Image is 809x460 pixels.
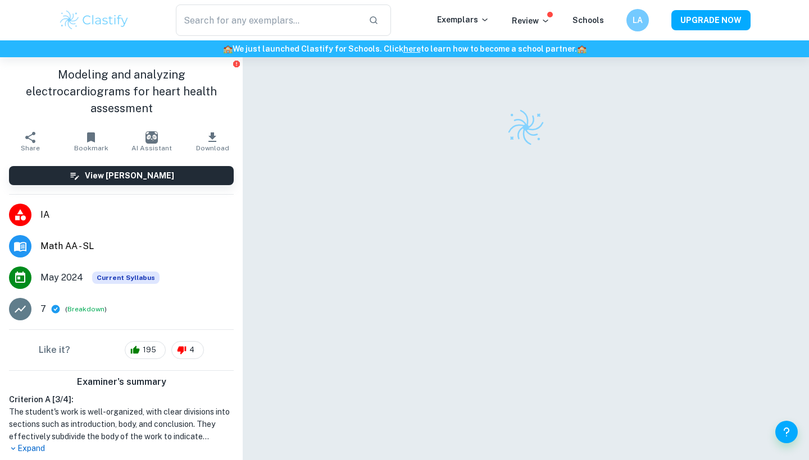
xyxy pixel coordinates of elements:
h1: The student's work is well-organized, with clear divisions into sections such as introduction, bo... [9,406,234,443]
button: Bookmark [61,126,121,157]
span: Bookmark [74,144,108,152]
img: Clastify logo [58,9,130,31]
span: 🏫 [577,44,587,53]
button: AI Assistant [121,126,182,157]
img: Clastify logo [506,108,546,147]
h6: View [PERSON_NAME] [85,169,174,182]
a: here [403,44,421,53]
div: 195 [125,341,166,359]
span: Download [196,144,229,152]
p: Expand [9,443,234,454]
h6: LA [631,14,644,26]
span: May 2024 [40,271,83,284]
img: AI Assistant [146,131,158,144]
span: 195 [137,344,162,356]
h6: Examiner's summary [4,375,238,389]
h6: We just launched Clastify for Schools. Click to learn how to become a school partner. [2,43,807,55]
p: Review [512,15,550,27]
h1: Modeling and analyzing electrocardiograms for heart health assessment [9,66,234,117]
span: IA [40,208,234,222]
span: AI Assistant [131,144,172,152]
span: Share [21,144,40,152]
span: Math AA - SL [40,240,234,253]
button: Breakdown [67,304,104,314]
button: UPGRADE NOW [671,10,751,30]
span: 🏫 [223,44,233,53]
p: 7 [40,302,46,316]
input: Search for any exemplars... [176,4,360,36]
p: Exemplars [437,13,489,26]
span: 4 [183,344,201,356]
a: Schools [572,16,604,25]
button: Download [182,126,243,157]
button: Report issue [232,59,240,68]
h6: Like it? [39,343,70,357]
div: 4 [171,341,204,359]
button: Help and Feedback [775,421,798,443]
span: Current Syllabus [92,272,160,284]
button: View [PERSON_NAME] [9,166,234,185]
h6: Criterion A [ 3 / 4 ]: [9,393,234,406]
div: This exemplar is based on the current syllabus. Feel free to refer to it for inspiration/ideas wh... [92,272,160,284]
button: LA [626,9,649,31]
span: ( ) [65,304,107,315]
